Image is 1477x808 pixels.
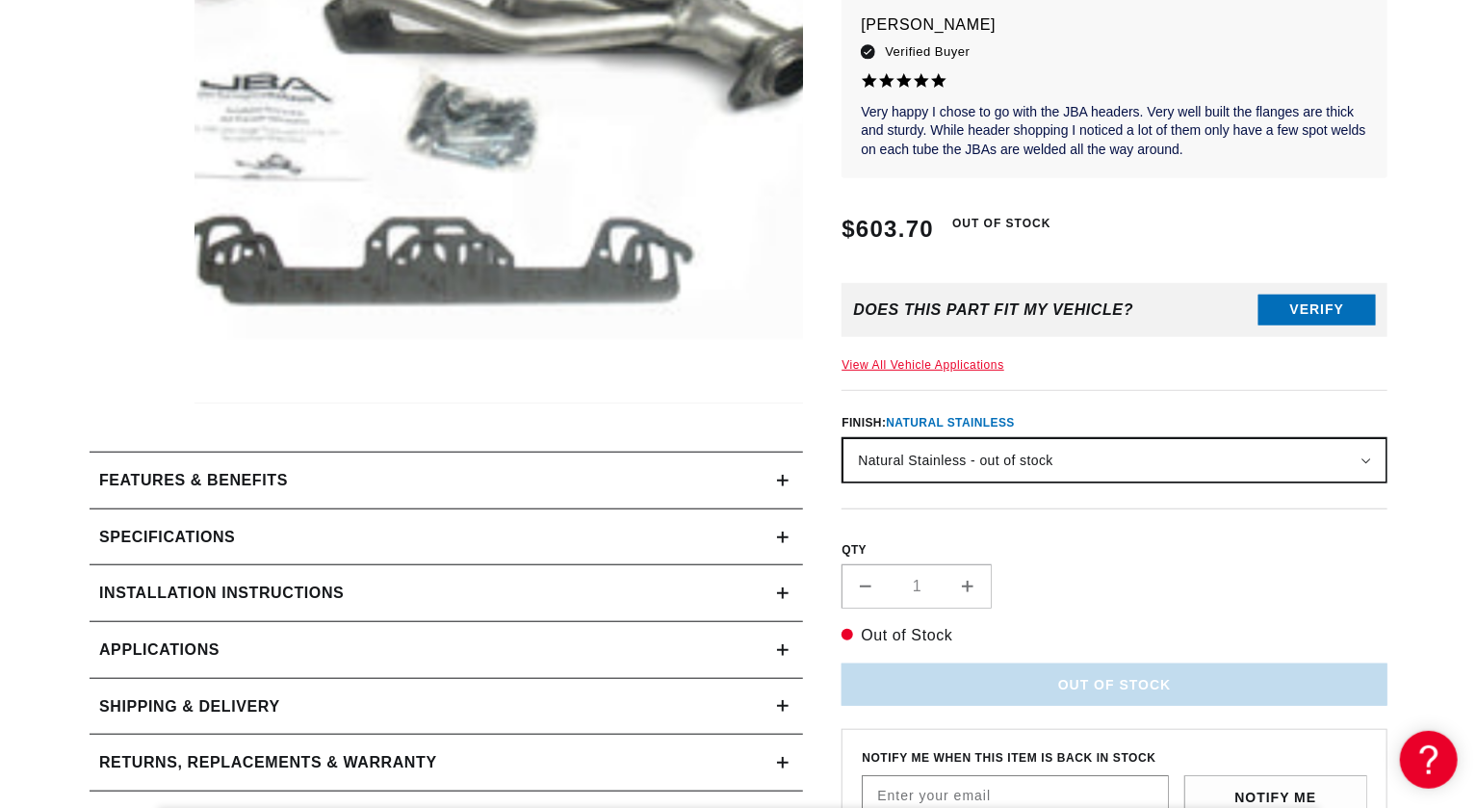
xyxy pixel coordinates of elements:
[842,623,1387,648] p: Out of Stock
[99,694,280,719] h2: Shipping & Delivery
[90,622,803,679] a: Applications
[842,414,1387,431] label: Finish:
[90,565,803,621] summary: Installation instructions
[842,542,1387,559] label: QTY
[1258,295,1376,326] button: Verify
[853,301,1133,319] div: Does This part fit My vehicle?
[90,509,803,565] summary: Specifications
[862,749,1367,768] span: Notify me when this item is back in stock
[942,212,1061,236] span: Out of Stock
[842,358,1004,372] a: View All Vehicle Applications
[90,453,803,508] summary: Features & Benefits
[99,468,288,493] h2: Features & Benefits
[842,212,934,247] span: $603.70
[99,525,235,550] h2: Specifications
[861,103,1368,160] p: Very happy I chose to go with the JBA headers. Very well built the flanges are thick and sturdy. ...
[887,416,1015,430] span: Natural Stainless
[861,12,1368,39] p: [PERSON_NAME]
[885,41,970,63] span: Verified Buyer
[99,750,437,775] h2: Returns, Replacements & Warranty
[99,581,344,606] h2: Installation instructions
[99,638,220,663] span: Applications
[90,679,803,735] summary: Shipping & Delivery
[90,735,803,791] summary: Returns, Replacements & Warranty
